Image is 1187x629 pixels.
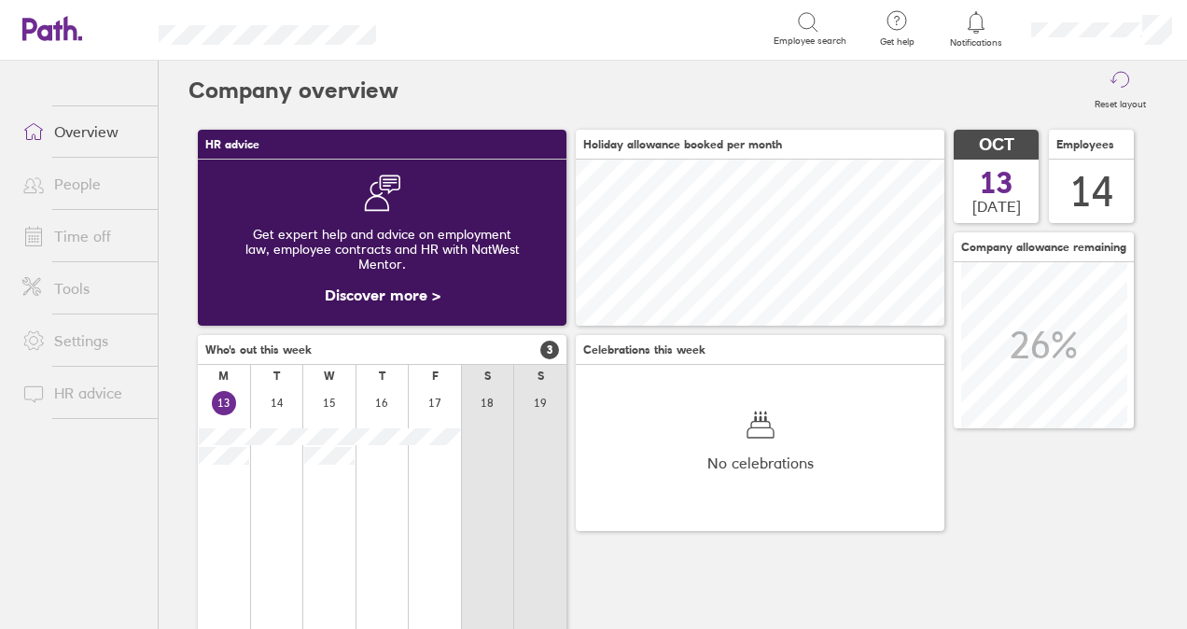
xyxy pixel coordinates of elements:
div: T [273,370,280,383]
a: Tools [7,270,158,307]
span: [DATE] [972,198,1021,215]
a: Settings [7,322,158,359]
span: Get help [867,36,928,48]
div: 14 [1069,168,1114,216]
a: HR advice [7,374,158,412]
span: No celebrations [707,454,814,471]
span: OCT [979,135,1014,155]
a: Discover more > [325,286,440,304]
span: 13 [980,168,1013,198]
a: People [7,165,158,203]
div: M [218,370,229,383]
div: T [379,370,385,383]
div: Search [426,20,474,36]
span: Employee search [774,35,846,47]
span: 3 [540,341,559,359]
a: Notifications [946,9,1007,49]
div: S [538,370,544,383]
span: Who's out this week [205,343,312,356]
span: Celebrations this week [583,343,705,356]
div: F [432,370,439,383]
a: Overview [7,113,158,150]
button: Reset layout [1083,61,1157,120]
div: S [484,370,491,383]
span: Employees [1056,138,1114,151]
h2: Company overview [189,61,398,120]
span: Notifications [946,37,1007,49]
div: Get expert help and advice on employment law, employee contracts and HR with NatWest Mentor. [213,212,552,287]
span: Holiday allowance booked per month [583,138,782,151]
span: Company allowance remaining [961,241,1126,254]
div: W [324,370,335,383]
span: HR advice [205,138,259,151]
a: Time off [7,217,158,255]
label: Reset layout [1083,93,1157,110]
